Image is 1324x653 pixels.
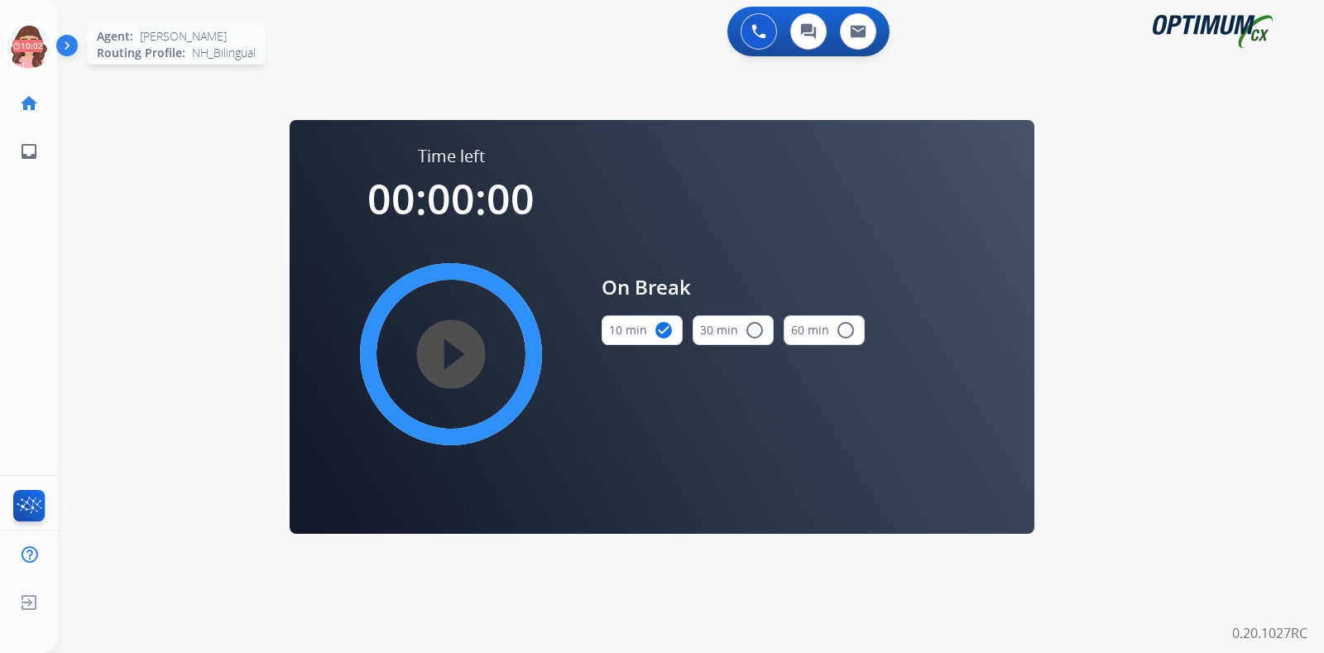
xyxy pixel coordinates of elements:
[97,28,133,45] span: Agent:
[602,272,865,302] span: On Break
[97,45,185,61] span: Routing Profile:
[140,28,227,45] span: [PERSON_NAME]
[1232,623,1307,643] p: 0.20.1027RC
[654,320,674,340] mat-icon: check_circle
[418,145,485,168] span: Time left
[441,344,461,364] mat-icon: play_circle_filled
[602,315,683,345] button: 10 min
[836,320,856,340] mat-icon: radio_button_unchecked
[693,315,774,345] button: 30 min
[19,142,39,161] mat-icon: inbox
[745,320,765,340] mat-icon: radio_button_unchecked
[192,45,256,61] span: NH_Bilingual
[19,94,39,113] mat-icon: home
[784,315,865,345] button: 60 min
[367,170,535,227] span: 00:00:00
